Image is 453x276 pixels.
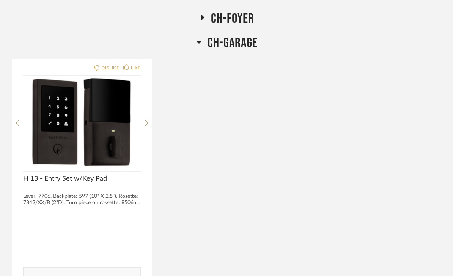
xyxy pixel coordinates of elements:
[131,65,141,72] div: LIKE
[23,194,141,207] div: Lever: 7706. Backplate: 597 (10" X 2.5"). Rosette: 7842/XX/B (2"D). Turn piece on rossette: 8506a...
[208,35,258,52] span: CH-GARAGE
[23,76,141,171] img: undefined
[23,175,141,183] span: H 13 - Entry Set w/Key Pad
[101,65,119,72] div: DISLIKE
[211,11,254,27] span: CH-FOYER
